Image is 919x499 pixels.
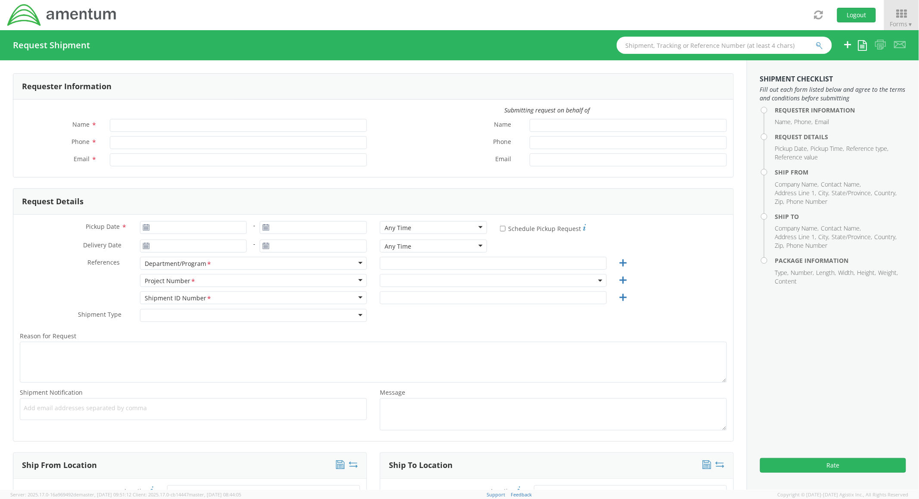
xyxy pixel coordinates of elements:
[760,75,906,83] h3: Shipment Checklist
[815,118,829,126] li: Email
[775,268,789,277] li: Type
[838,268,855,277] li: Width
[817,268,836,277] li: Length
[890,20,913,28] span: Forms
[6,3,118,27] img: dyn-intl-logo-049831509241104b2a82.png
[617,37,832,54] input: Shipment, Tracking or Reference Number (at least 4 chars)
[71,137,90,146] span: Phone
[504,106,590,114] i: Submitting request on behalf of
[74,155,90,163] span: Email
[86,222,120,231] span: Pickup Date
[775,118,792,126] li: Name
[879,268,898,277] li: Weight
[908,21,913,28] span: ▼
[10,491,131,498] span: Server: 2025.17.0-16a969492de
[500,223,586,233] label: Schedule Pickup Request
[775,144,809,153] li: Pickup Date
[787,241,828,250] li: Phone Number
[24,404,363,412] span: Add email addresses separated by comma
[22,82,112,91] h3: Requester Information
[875,233,897,241] li: Country
[847,144,889,153] li: Reference type
[760,458,906,473] button: Rate
[787,197,828,206] li: Phone Number
[389,461,453,470] h3: Ship To Location
[821,224,861,233] li: Contact Name
[20,332,76,340] span: Reason for Request
[72,120,90,128] span: Name
[821,180,861,189] li: Contact Name
[775,213,906,220] h4: Ship To
[811,144,844,153] li: Pickup Time
[775,277,797,286] li: Content
[133,491,241,498] span: Client: 2025.17.0-cb14447
[385,242,411,251] div: Any Time
[145,294,212,303] div: Shipment ID Number
[875,189,897,197] li: Country
[22,461,97,470] h3: Ship From Location
[495,155,511,165] span: Email
[857,268,876,277] li: Height
[145,259,212,268] div: Department/Program
[487,491,506,498] a: Support
[493,137,511,147] span: Phone
[511,491,532,498] a: Feedback
[775,197,785,206] li: Zip
[775,233,817,241] li: Address Line 1
[819,233,830,241] li: City
[22,197,84,206] h3: Request Details
[385,224,411,232] div: Any Time
[795,118,813,126] li: Phone
[87,258,120,266] span: References
[189,491,241,498] span: master, [DATE] 08:44:05
[20,388,83,396] span: Shipment Notification
[775,107,906,113] h4: Requester Information
[124,487,149,495] span: Location
[78,310,121,320] span: Shipment Type
[500,226,506,231] input: Schedule Pickup Request
[775,153,818,162] li: Reference value
[775,224,819,233] li: Company Name
[775,189,817,197] li: Address Line 1
[775,241,785,250] li: Zip
[145,277,196,286] div: Project Number
[83,241,121,251] span: Delivery Date
[760,85,906,103] span: Fill out each form listed below and agree to the terms and conditions before submitting
[79,491,131,498] span: master, [DATE] 09:51:12
[837,8,876,22] button: Logout
[13,41,90,50] h4: Request Shipment
[775,134,906,140] h4: Request Details
[491,487,515,495] span: Location
[775,180,819,189] li: Company Name
[832,233,872,241] li: State/Province
[778,491,909,498] span: Copyright © [DATE]-[DATE] Agistix Inc., All Rights Reserved
[791,268,814,277] li: Number
[819,189,830,197] li: City
[775,257,906,264] h4: Package Information
[775,169,906,175] h4: Ship From
[494,120,511,130] span: Name
[380,388,405,396] span: Message
[832,189,872,197] li: State/Province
